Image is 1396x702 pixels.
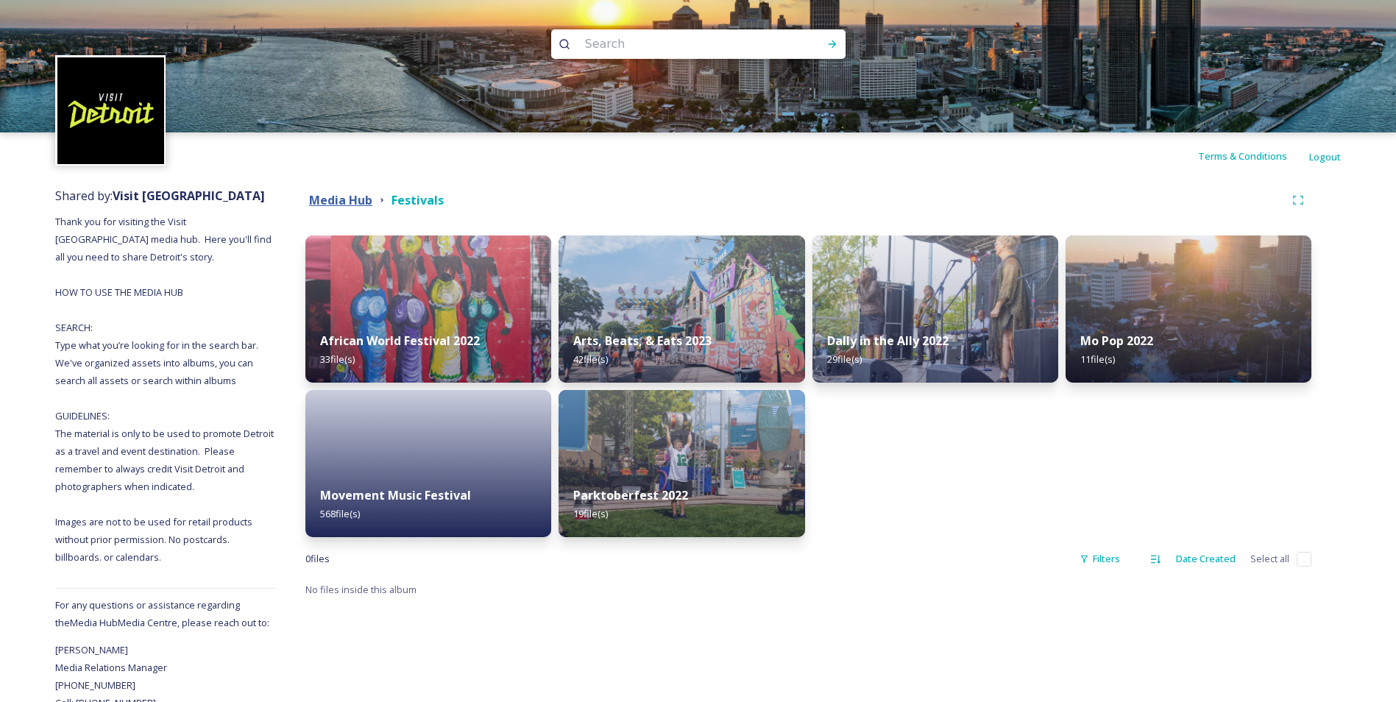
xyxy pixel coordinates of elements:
div: Filters [1072,545,1127,573]
div: Date Created [1169,545,1243,573]
img: VISIT%20DETROIT%20LOGO%20-%20BLACK%20BACKGROUND.png [57,57,164,164]
span: 568 file(s) [320,507,360,520]
img: a077d76fd0958d600c81210c1cb26d5ca44c300d7ee90667c17e75289730cb8a.jpg [305,235,551,383]
span: 33 file(s) [320,352,355,366]
strong: African World Festival 2022 [320,333,480,349]
span: Shared by: [55,188,265,204]
strong: Visit [GEOGRAPHIC_DATA] [113,188,265,204]
strong: Parktoberfest 2022 [573,487,688,503]
span: For any questions or assistance regarding the Media Hub Media Centre, please reach out to: [55,598,269,629]
img: 5ad968c7-5dad-4d97-8a76-37afb7de7a7f.jpg [559,235,804,383]
strong: Media Hub [309,192,372,208]
span: 0 file s [305,552,330,566]
img: c1481c98-37c9-46b8-8e1e-90bad6e208a1.jpg [559,390,804,537]
span: Terms & Conditions [1198,149,1287,163]
strong: Movement Music Festival [320,487,471,503]
input: Search [578,28,779,60]
span: 19 file(s) [573,507,608,520]
img: fd55f7ce-0afa-48d4-b208-d9eed511a2c0.jpg [1066,235,1311,383]
span: Logout [1309,150,1341,163]
strong: Festivals [391,192,444,208]
a: Terms & Conditions [1198,147,1309,165]
span: 11 file(s) [1080,352,1115,366]
strong: Arts, Beats, & Eats 2023 [573,333,712,349]
span: Select all [1250,552,1289,566]
img: d72766032e2b3161da66669180741337fd0165db7a33d67d65f08cbab7cb7176.jpg [812,235,1058,383]
span: No files inside this album [305,583,417,596]
span: 42 file(s) [573,352,608,366]
span: Thank you for visiting the Visit [GEOGRAPHIC_DATA] media hub. Here you'll find all you need to sh... [55,215,276,564]
strong: Dally in the Ally 2022 [827,333,949,349]
span: 29 file(s) [827,352,862,366]
strong: Mo Pop 2022 [1080,333,1153,349]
